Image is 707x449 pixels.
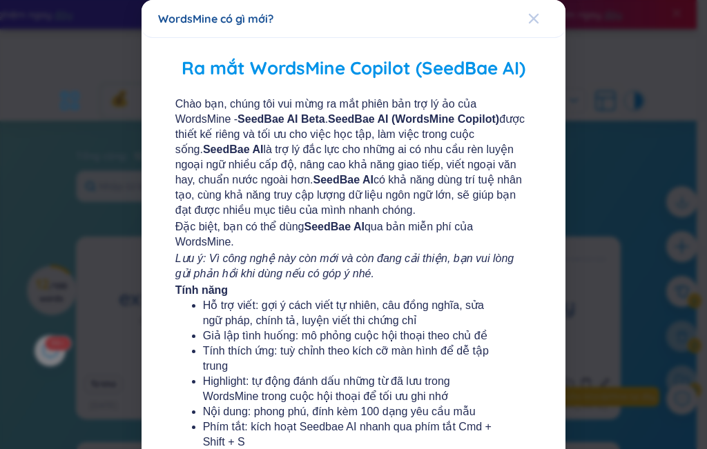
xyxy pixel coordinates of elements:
li: Nội dung: phong phú, đính kèm 100 dạng yêu cầu mẫu [202,404,504,419]
li: Giả lập tình huống: mô phỏng cuộc hội thoại theo chủ đề [202,328,504,343]
span: Đặc biệt, bạn có thể dùng qua bản miễn phí của WordsMine. [175,219,532,250]
li: Tính thích ứng: tuỳ chỉnh theo kích cỡ màn hình để dễ tập trung [202,343,504,374]
b: SeedBae AI Beta [238,113,325,125]
b: SeedBae AI [304,221,364,232]
i: Lưu ý: Vì công nghệ này còn mới và còn đang cải thiện, bạn vui lòng gửi phản hồi khi dùng nếu có ... [175,252,514,279]
b: Tính năng [175,284,227,296]
div: WordsMine có gì mới? [158,11,549,26]
span: Chào bạn, chúng tôi vui mừng ra mắt phiên bản trợ lý ảo của WordsMine - . được thiết kế riêng và ... [175,97,532,218]
b: SeedBae AI [313,174,373,186]
li: Hỗ trợ viết: gợi ý cách viết tự nhiên, câu đồng nghĩa, sửa ngữ pháp, chính tả, luyện viết thi chứ... [202,298,504,328]
h2: Ra mắt WordsMine Copilot (SeedBae AI) [161,54,545,83]
b: SeedBae AI [203,143,263,155]
b: SeedBae AI (WordsMine Copilot) [328,113,499,125]
li: Highlight: tự động đánh dấu những từ đã lưu trong WordsMine trong cuộc hội thoại để tối ưu ghi nhớ [202,374,504,404]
